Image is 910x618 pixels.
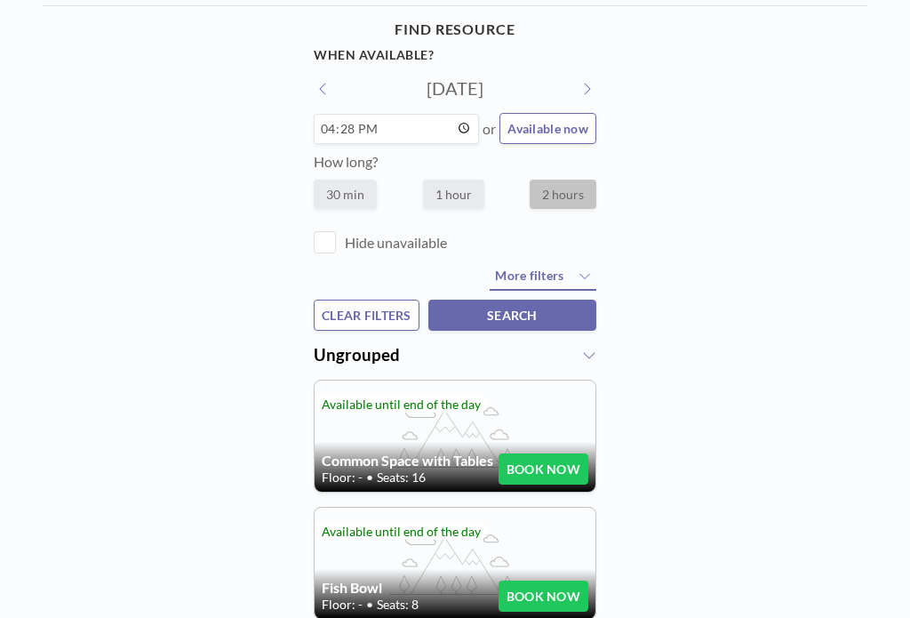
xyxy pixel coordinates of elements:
[322,308,411,323] span: CLEAR FILTERS
[366,470,373,486] span: •
[322,524,481,539] span: Available until end of the day
[314,300,419,331] button: CLEAR FILTERS
[366,597,373,613] span: •
[377,470,426,486] span: Seats: 16
[314,345,400,365] span: Ungrouped
[377,597,419,613] span: Seats: 8
[322,470,363,486] span: Floor: -
[499,113,596,144] button: Available now
[322,597,363,613] span: Floor: -
[423,180,484,209] label: 1 hour
[428,300,596,331] button: SEARCH
[499,453,588,485] button: BOOK NOW
[483,120,496,138] span: or
[322,397,481,412] span: Available until end of the day
[507,121,588,136] span: Available now
[345,234,447,252] label: Hide unavailable
[314,180,377,209] label: 30 min
[322,452,499,470] h4: Common Space with Tables
[490,262,596,291] button: More filters
[495,268,563,283] span: More filters
[314,13,596,45] h4: FIND RESOURCE
[530,180,596,209] label: 2 hours
[314,153,378,170] label: How long?
[322,579,499,597] h4: Fish Bowl
[499,581,588,612] button: BOOK NOW
[487,308,538,323] span: SEARCH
